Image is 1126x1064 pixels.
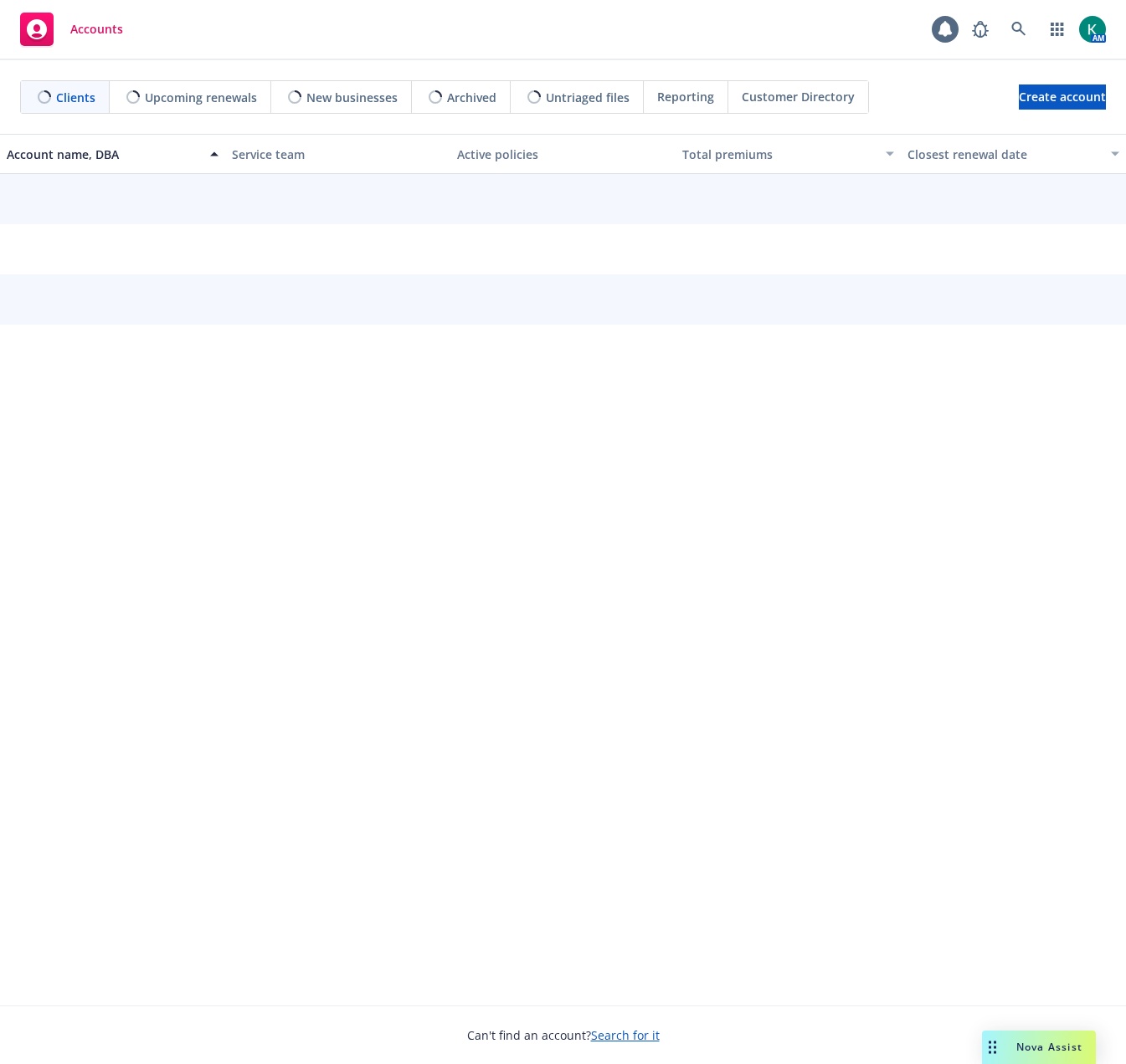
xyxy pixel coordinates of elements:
button: Nova Assist [982,1031,1096,1064]
img: photo [1079,16,1106,43]
a: Switch app [1041,13,1074,46]
button: Service team [225,134,450,174]
a: Report a Bug [964,13,997,46]
span: New businesses [306,89,398,106]
span: Can't find an account? [467,1026,660,1044]
div: Closest renewal date [907,146,1101,163]
span: Clients [56,89,95,106]
div: Active policies [457,146,669,163]
span: Archived [447,89,496,106]
button: Closest renewal date [901,134,1126,174]
span: Customer Directory [742,88,855,105]
span: Reporting [657,88,714,105]
a: Search for it [591,1027,660,1043]
button: Active policies [450,134,676,174]
a: Search [1002,13,1036,46]
span: Untriaged files [546,89,630,106]
div: Total premiums [682,146,876,163]
div: Service team [232,146,444,163]
a: Create account [1019,84,1106,110]
a: Accounts [13,6,130,53]
div: Drag to move [982,1031,1003,1064]
span: Accounts [70,23,123,36]
span: Nova Assist [1016,1040,1082,1054]
span: Create account [1019,81,1106,113]
span: Upcoming renewals [145,89,257,106]
div: Account name, DBA [7,146,200,163]
button: Total premiums [676,134,901,174]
